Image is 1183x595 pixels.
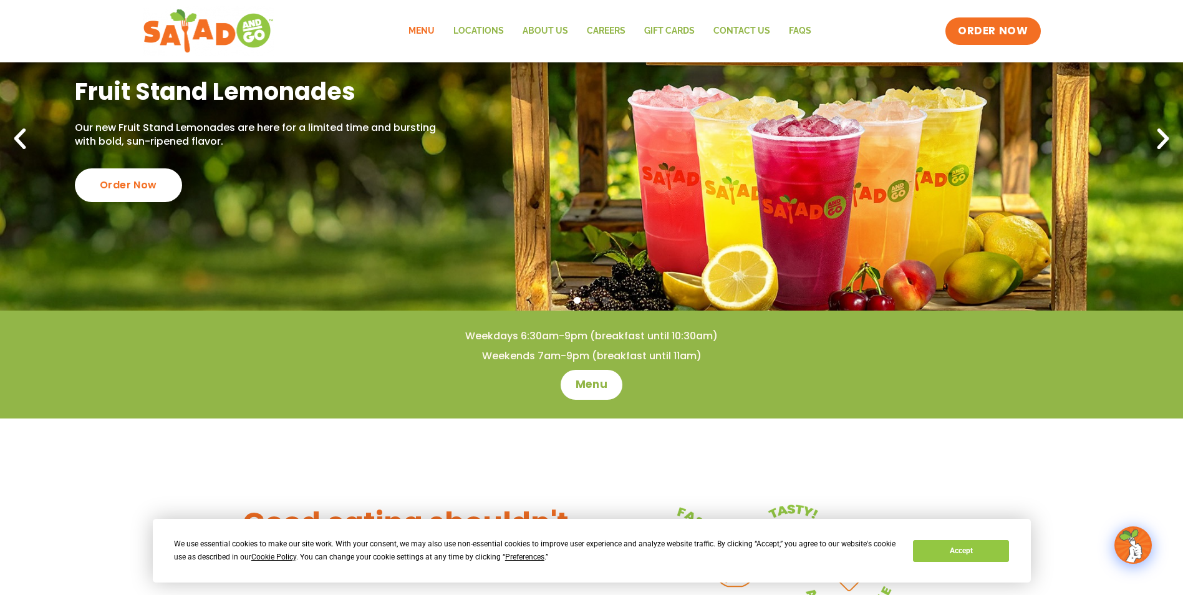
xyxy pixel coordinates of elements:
a: Menu [561,370,622,400]
p: Our new Fruit Stand Lemonades are here for a limited time and bursting with bold, sun-ripened fla... [75,121,440,149]
button: Accept [913,540,1009,562]
span: Cookie Policy [251,553,296,561]
h2: Fruit Stand Lemonades [75,76,440,107]
img: wpChatIcon [1116,528,1151,563]
div: We use essential cookies to make our site work. With your consent, we may also use non-essential ... [174,538,898,564]
a: ORDER NOW [945,17,1040,45]
a: GIFT CARDS [635,17,704,46]
a: About Us [513,17,577,46]
span: ORDER NOW [958,24,1028,39]
a: Contact Us [704,17,780,46]
h3: Good eating shouldn't be complicated. [243,505,592,579]
img: new-SAG-logo-768×292 [143,6,274,56]
a: Locations [444,17,513,46]
div: Cookie Consent Prompt [153,519,1031,583]
nav: Menu [399,17,821,46]
div: Order Now [75,168,182,202]
a: FAQs [780,17,821,46]
span: Go to slide 2 [588,297,595,304]
span: Menu [576,377,607,392]
span: Preferences [505,553,544,561]
div: Next slide [1149,125,1177,153]
div: Previous slide [6,125,34,153]
span: Go to slide 3 [602,297,609,304]
a: Careers [577,17,635,46]
h4: Weekends 7am-9pm (breakfast until 11am) [25,349,1158,363]
h4: Weekdays 6:30am-9pm (breakfast until 10:30am) [25,329,1158,343]
span: Go to slide 1 [574,297,581,304]
a: Menu [399,17,444,46]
